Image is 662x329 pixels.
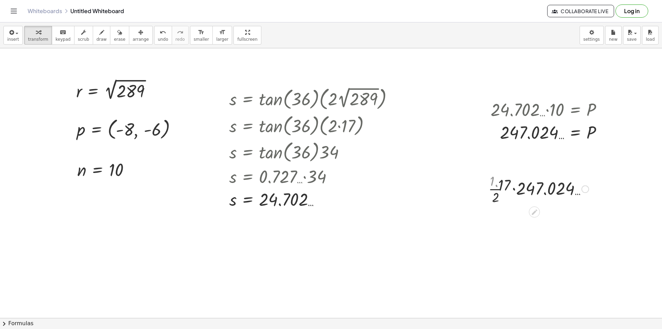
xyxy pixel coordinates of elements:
[233,26,261,45] button: fullscreen
[615,4,648,18] button: Log in
[547,5,614,17] button: Collaborate Live
[553,8,608,14] span: Collaborate Live
[583,37,600,42] span: settings
[74,26,93,45] button: scrub
[237,37,257,42] span: fullscreen
[60,28,66,37] i: keyboard
[56,37,71,42] span: keypad
[7,37,19,42] span: insert
[198,28,204,37] i: format_size
[646,37,655,42] span: load
[133,37,149,42] span: arrange
[605,26,622,45] button: new
[28,37,48,42] span: transform
[158,37,168,42] span: undo
[623,26,641,45] button: save
[129,26,153,45] button: arrange
[529,206,540,217] div: Edit math
[212,26,232,45] button: format_sizelarger
[172,26,189,45] button: redoredo
[78,37,89,42] span: scrub
[609,37,618,42] span: new
[93,26,111,45] button: draw
[177,28,183,37] i: redo
[24,26,52,45] button: transform
[160,28,166,37] i: undo
[28,8,62,14] a: Whiteboards
[194,37,209,42] span: smaller
[175,37,185,42] span: redo
[580,26,604,45] button: settings
[219,28,225,37] i: format_size
[110,26,129,45] button: erase
[154,26,172,45] button: undoundo
[216,37,228,42] span: larger
[114,37,125,42] span: erase
[190,26,213,45] button: format_sizesmaller
[97,37,107,42] span: draw
[642,26,659,45] button: load
[3,26,23,45] button: insert
[8,6,19,17] button: Toggle navigation
[627,37,636,42] span: save
[52,26,74,45] button: keyboardkeypad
